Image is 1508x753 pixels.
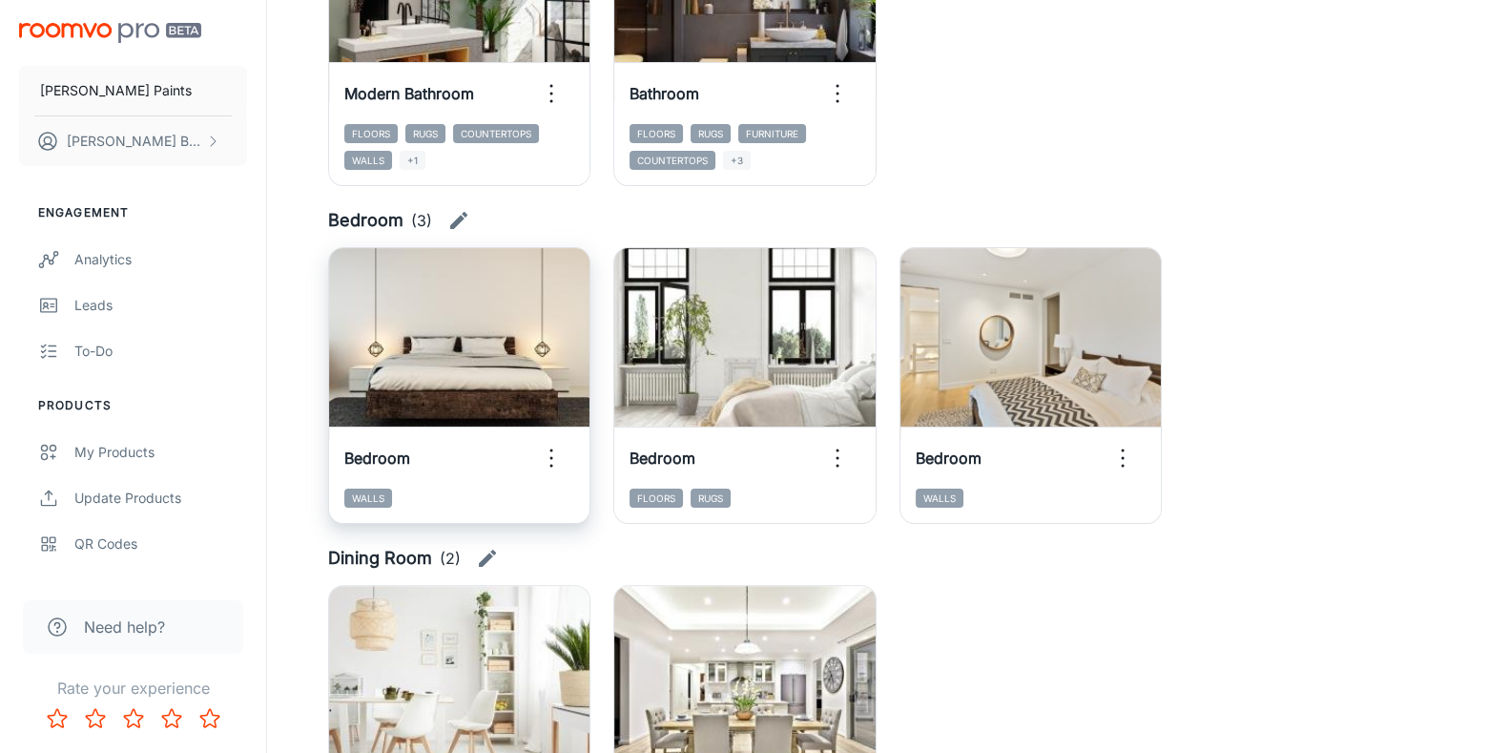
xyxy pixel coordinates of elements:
[19,66,247,115] button: [PERSON_NAME] Paints
[344,124,398,143] span: Floors
[19,23,201,43] img: Roomvo PRO Beta
[76,700,114,738] button: Rate 2 star
[74,488,247,509] div: Update Products
[328,207,403,234] h6: Bedroom
[15,677,251,700] p: Rate your experience
[405,124,445,143] span: Rugs
[440,547,461,570] p: (2)
[630,447,695,470] h6: Bedroom
[630,82,699,105] h6: Bathroom
[38,700,76,738] button: Rate 1 star
[344,447,410,470] h6: Bedroom
[453,124,539,143] span: Countertops
[153,700,191,738] button: Rate 4 star
[328,545,432,572] h6: Dining Room
[400,151,425,170] span: +1
[74,341,247,362] div: To-do
[630,151,715,170] span: Countertops
[19,116,247,166] button: [PERSON_NAME] Broglia
[114,700,153,738] button: Rate 3 star
[723,151,751,170] span: +3
[916,447,981,470] h6: Bedroom
[738,124,806,143] span: Furniture
[916,489,963,508] span: Walls
[344,82,474,105] h6: Modern Bathroom
[630,124,683,143] span: Floors
[691,489,731,508] span: Rugs
[84,616,165,638] span: Need help?
[191,700,229,738] button: Rate 5 star
[74,295,247,316] div: Leads
[411,209,432,232] p: (3)
[67,131,201,152] p: [PERSON_NAME] Broglia
[344,151,392,170] span: Walls
[74,533,247,554] div: QR Codes
[74,442,247,463] div: My Products
[74,249,247,270] div: Analytics
[40,80,192,101] p: [PERSON_NAME] Paints
[344,489,392,508] span: Walls
[691,124,731,143] span: Rugs
[630,489,683,508] span: Floors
